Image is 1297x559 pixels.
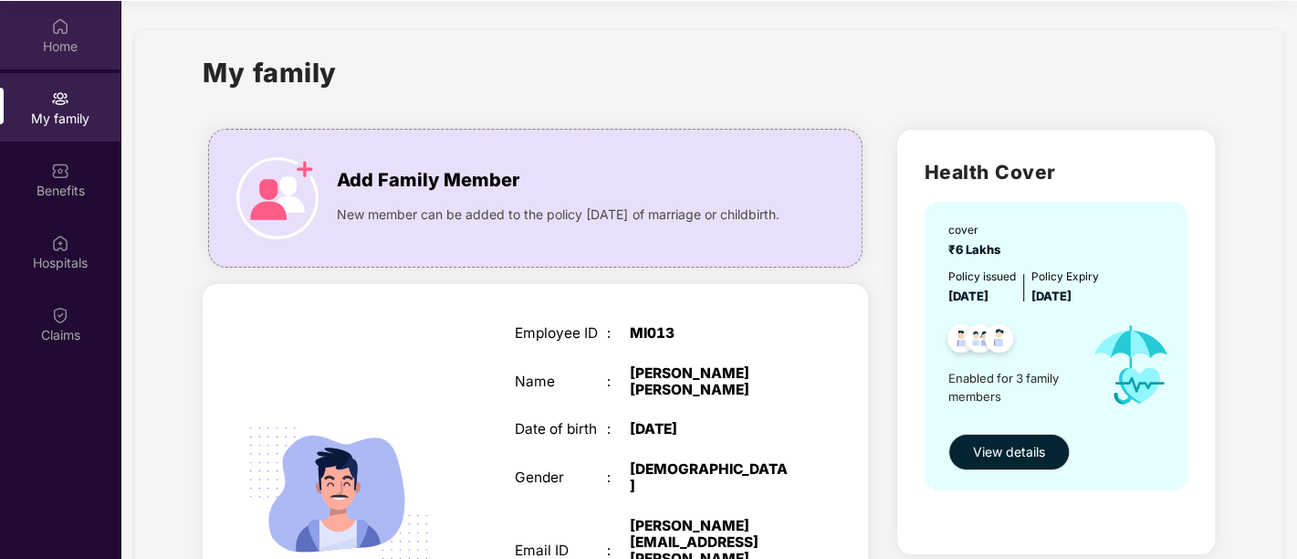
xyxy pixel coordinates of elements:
img: svg+xml;base64,PHN2ZyB3aWR0aD0iMjAiIGhlaWdodD0iMjAiIHZpZXdCb3g9IjAgMCAyMCAyMCIgZmlsbD0ibm9uZSIgeG... [51,90,69,108]
span: [DATE] [1031,289,1072,303]
div: : [607,325,630,342]
img: svg+xml;base64,PHN2ZyBpZD0iQmVuZWZpdHMiIHhtbG5zPSJodHRwOi8vd3d3LnczLm9yZy8yMDAwL3N2ZyIgd2lkdGg9Ij... [51,162,69,180]
div: [DEMOGRAPHIC_DATA] [630,461,791,495]
div: : [607,421,630,438]
div: [PERSON_NAME] [PERSON_NAME] [630,365,791,399]
span: ₹6 Lakhs [948,242,1006,257]
div: Date of birth [514,421,606,438]
button: View details [948,434,1070,470]
div: Policy Expiry [1031,269,1099,286]
span: Enabled for 3 family members [948,369,1076,406]
span: New member can be added to the policy [DATE] of marriage or childbirth. [337,205,779,225]
span: View details [973,442,1045,462]
h1: My family [203,52,337,93]
div: : [607,469,630,486]
span: Add Family Member [337,166,519,195]
div: MI013 [630,325,791,342]
div: Gender [514,469,606,486]
div: [DATE] [630,421,791,438]
div: cover [948,222,1006,239]
img: svg+xml;base64,PHN2ZyBpZD0iSG9zcGl0YWxzIiB4bWxucz0iaHR0cDovL3d3dy53My5vcmcvMjAwMC9zdmciIHdpZHRoPS... [51,234,69,252]
img: icon [1076,306,1186,425]
div: Email ID [514,543,606,559]
img: svg+xml;base64,PHN2ZyBpZD0iQ2xhaW0iIHhtbG5zPSJodHRwOi8vd3d3LnczLm9yZy8yMDAwL3N2ZyIgd2lkdGg9IjIwIi... [51,306,69,324]
div: : [607,543,630,559]
div: : [607,374,630,390]
img: svg+xml;base64,PHN2ZyB4bWxucz0iaHR0cDovL3d3dy53My5vcmcvMjAwMC9zdmciIHdpZHRoPSI0OC45NDMiIGhlaWdodD... [977,319,1021,364]
span: [DATE] [948,289,988,303]
div: Employee ID [514,325,606,342]
img: svg+xml;base64,PHN2ZyBpZD0iSG9tZSIgeG1sbnM9Imh0dHA6Ly93d3cudzMub3JnLzIwMDAvc3ZnIiB3aWR0aD0iMjAiIG... [51,17,69,36]
div: Name [514,374,606,390]
img: svg+xml;base64,PHN2ZyB4bWxucz0iaHR0cDovL3d3dy53My5vcmcvMjAwMC9zdmciIHdpZHRoPSI0OC45MTUiIGhlaWdodD... [957,319,1002,364]
img: icon [236,157,319,239]
div: Policy issued [948,269,1016,286]
h2: Health Cover [925,157,1187,187]
img: svg+xml;base64,PHN2ZyB4bWxucz0iaHR0cDovL3d3dy53My5vcmcvMjAwMC9zdmciIHdpZHRoPSI0OC45NDMiIGhlaWdodD... [939,319,984,364]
